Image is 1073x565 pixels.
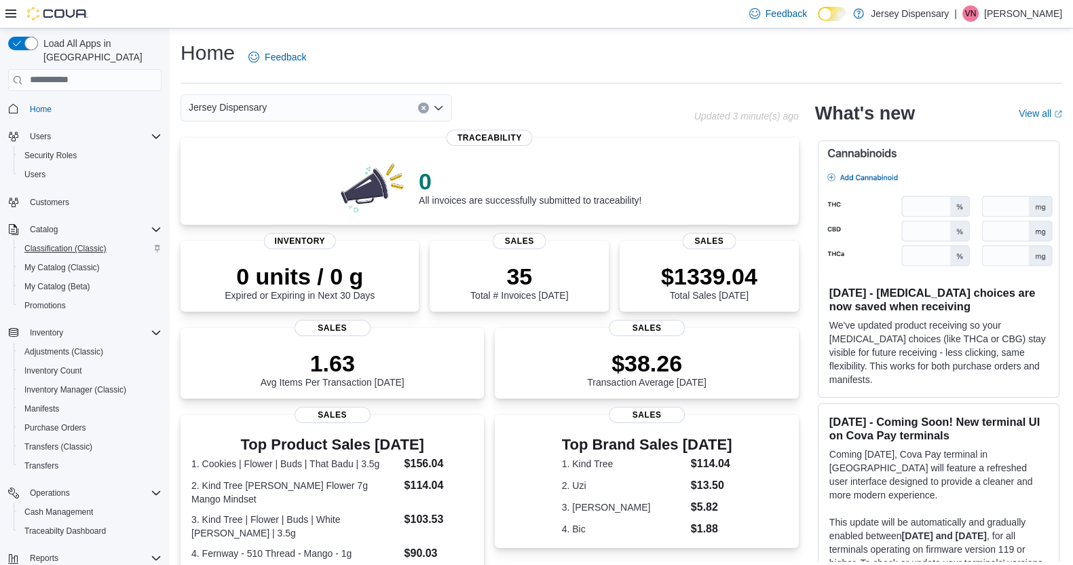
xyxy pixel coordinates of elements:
[19,147,162,164] span: Security Roles
[14,165,167,184] button: Users
[609,320,685,336] span: Sales
[24,507,93,517] span: Cash Management
[1019,108,1062,119] a: View allExternal link
[24,325,69,341] button: Inventory
[14,296,167,315] button: Promotions
[265,50,306,64] span: Feedback
[24,384,126,395] span: Inventory Manager (Classic)
[562,522,685,536] dt: 4. Bic
[19,297,162,314] span: Promotions
[419,168,641,195] p: 0
[24,485,162,501] span: Operations
[19,147,82,164] a: Security Roles
[691,521,732,537] dd: $1.88
[829,448,1048,502] p: Coming [DATE], Cova Pay terminal in [GEOGRAPHIC_DATA] will feature a refreshed user interface des...
[14,456,167,475] button: Transfers
[14,277,167,296] button: My Catalog (Beta)
[24,194,75,211] a: Customers
[19,344,109,360] a: Adjustments (Classic)
[337,160,408,214] img: 0
[181,39,235,67] h1: Home
[19,420,162,436] span: Purchase Orders
[818,7,846,21] input: Dark Mode
[19,240,112,257] a: Classification (Classic)
[766,7,807,20] span: Feedback
[19,382,132,398] a: Inventory Manager (Classic)
[14,522,167,541] button: Traceabilty Dashboard
[191,437,473,453] h3: Top Product Sales [DATE]
[3,192,167,212] button: Customers
[191,457,399,471] dt: 1. Cookies | Flower | Buds | That Badu | 3.5g
[493,233,546,249] span: Sales
[404,545,474,562] dd: $90.03
[24,128,162,145] span: Users
[243,43,312,71] a: Feedback
[682,233,736,249] span: Sales
[191,513,399,540] dt: 3. Kind Tree | Flower | Buds | White [PERSON_NAME] | 3.5g
[14,342,167,361] button: Adjustments (Classic)
[24,300,66,311] span: Promotions
[3,127,167,146] button: Users
[954,5,957,22] p: |
[447,130,533,146] span: Traceability
[24,281,90,292] span: My Catalog (Beta)
[24,128,56,145] button: Users
[14,503,167,522] button: Cash Management
[587,350,707,388] div: Transaction Average [DATE]
[418,103,429,113] button: Clear input
[27,7,88,20] img: Cova
[225,263,375,301] div: Expired or Expiring in Next 30 Days
[691,456,732,472] dd: $114.04
[818,21,818,22] span: Dark Mode
[191,479,399,506] dt: 2. Kind Tree [PERSON_NAME] Flower 7g Mango Mindset
[24,325,162,341] span: Inventory
[19,259,162,276] span: My Catalog (Classic)
[404,456,474,472] dd: $156.04
[3,484,167,503] button: Operations
[24,422,86,433] span: Purchase Orders
[30,327,63,338] span: Inventory
[871,5,949,22] p: Jersey Dispensary
[661,263,757,290] p: $1339.04
[3,99,167,119] button: Home
[19,278,162,295] span: My Catalog (Beta)
[1054,110,1062,118] svg: External link
[19,439,98,455] a: Transfers (Classic)
[562,500,685,514] dt: 3. [PERSON_NAME]
[3,220,167,239] button: Catalog
[24,365,82,376] span: Inventory Count
[19,166,162,183] span: Users
[965,5,977,22] span: VN
[14,437,167,456] button: Transfers (Classic)
[24,346,103,357] span: Adjustments (Classic)
[829,415,1048,442] h3: [DATE] - Coming Soon! New terminal UI on Cova Pay terminals
[419,168,641,206] div: All invoices are successfully submitted to traceability!
[24,262,100,273] span: My Catalog (Classic)
[404,511,474,528] dd: $103.53
[263,233,336,249] span: Inventory
[829,318,1048,386] p: We've updated product receiving so your [MEDICAL_DATA] choices (like THCa or CBG) stay visible fo...
[19,363,162,379] span: Inventory Count
[19,401,64,417] a: Manifests
[191,547,399,560] dt: 4. Fernway - 510 Thread - Mango - 1g
[19,458,64,474] a: Transfers
[14,258,167,277] button: My Catalog (Classic)
[19,166,51,183] a: Users
[30,104,52,115] span: Home
[14,380,167,399] button: Inventory Manager (Classic)
[24,150,77,161] span: Security Roles
[691,499,732,515] dd: $5.82
[19,344,162,360] span: Adjustments (Classic)
[295,320,371,336] span: Sales
[24,485,75,501] button: Operations
[24,101,57,117] a: Home
[14,146,167,165] button: Security Roles
[24,441,92,452] span: Transfers (Classic)
[189,99,267,115] span: Jersey Dispensary
[962,5,979,22] div: Vinny Nguyen
[433,103,444,113] button: Open list of options
[14,418,167,437] button: Purchase Orders
[14,361,167,380] button: Inventory Count
[19,523,162,539] span: Traceabilty Dashboard
[261,350,404,377] p: 1.63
